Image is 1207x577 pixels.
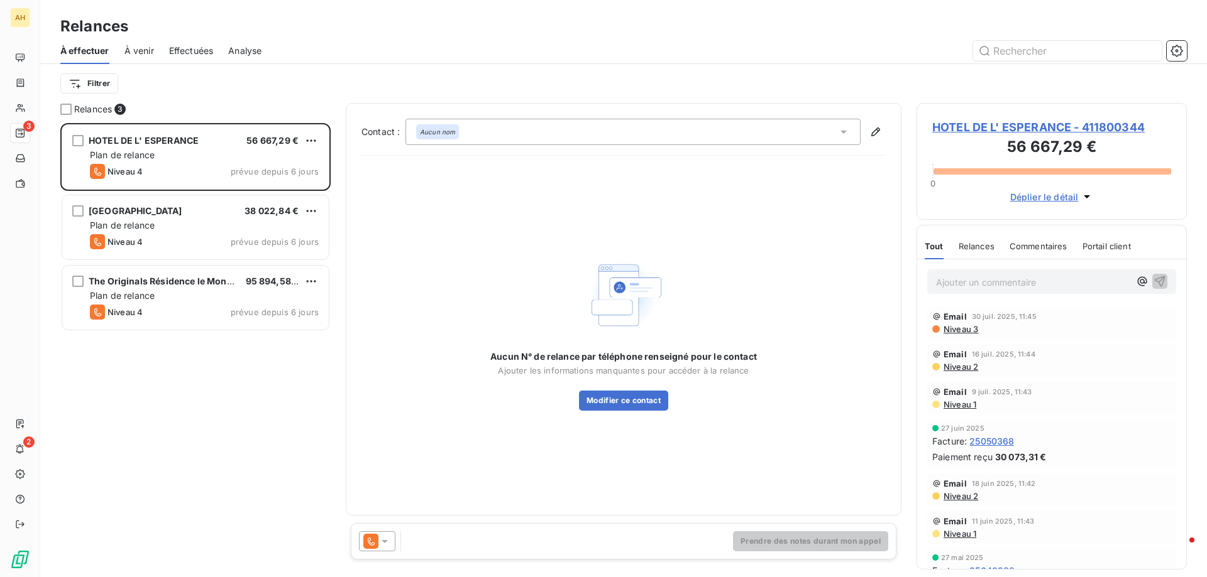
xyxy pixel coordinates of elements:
div: grid [60,123,331,577]
span: 38 022,84 € [245,205,299,216]
span: Email [944,311,967,321]
span: [GEOGRAPHIC_DATA] [89,205,182,216]
span: Niveau 2 [942,491,978,501]
span: Email [944,387,967,397]
span: 0 [930,178,935,188]
button: Prendre des notes durant mon appel [733,531,888,551]
span: Paiement reçu [932,450,993,463]
span: Aucun N° de relance par téléphone renseigné pour le contact [490,350,757,363]
span: 16 juil. 2025, 11:44 [972,350,1035,358]
span: Niveau 1 [942,529,976,539]
span: 2 [23,436,35,448]
h3: Relances [60,15,128,38]
span: Tout [925,241,944,251]
div: AH [10,8,30,28]
button: Filtrer [60,73,118,94]
span: 18 juin 2025, 11:42 [972,480,1036,487]
span: 56 667,29 € [246,135,299,146]
span: 30 073,31 € [995,450,1047,463]
img: Empty state [583,255,664,336]
span: 3 [23,121,35,132]
span: Facture : [932,564,967,577]
button: Déplier le détail [1006,190,1098,204]
label: Contact : [361,126,405,138]
em: Aucun nom [420,127,455,136]
span: Analyse [228,45,262,57]
span: Niveau 4 [107,307,143,317]
span: À venir [124,45,154,57]
span: HOTEL DE L' ESPERANCE [89,135,199,146]
span: Facture : [932,434,967,448]
span: Email [944,478,967,488]
button: Modifier ce contact [579,391,668,411]
span: HOTEL DE L' ESPERANCE - 411800344 [932,119,1171,136]
span: Plan de relance [90,290,155,301]
span: Effectuées [169,45,214,57]
span: Commentaires [1010,241,1067,251]
span: The Originals Résidence le Monde [89,276,238,286]
h3: 56 667,29 € [932,136,1171,161]
span: Plan de relance [90,149,155,160]
iframe: Intercom live chat [1164,534,1194,564]
span: 9 juil. 2025, 11:43 [972,388,1032,396]
span: 27 mai 2025 [941,554,984,561]
span: 27 juin 2025 [941,424,984,432]
span: Niveau 3 [942,324,978,334]
span: 25040289 [969,564,1015,577]
span: Relances [959,241,995,251]
span: Relances [74,103,112,116]
span: prévue depuis 6 jours [231,237,319,247]
span: Niveau 2 [942,362,978,372]
input: Rechercher [973,41,1162,61]
span: Niveau 4 [107,237,143,247]
span: Email [944,349,967,359]
span: 30 juil. 2025, 11:45 [972,313,1037,320]
span: 95 894,58 € [246,276,300,286]
img: Logo LeanPay [10,549,30,569]
span: 25050368 [969,434,1014,448]
span: prévue depuis 6 jours [231,166,319,176]
span: À effectuer [60,45,109,57]
span: Email [944,516,967,526]
span: Portail client [1083,241,1131,251]
span: prévue depuis 6 jours [231,307,319,317]
span: Ajouter les informations manquantes pour accéder à la relance [498,365,749,375]
span: Plan de relance [90,220,155,230]
span: 11 juin 2025, 11:43 [972,517,1035,525]
span: Déplier le détail [1010,190,1079,203]
span: 3 [114,104,126,115]
span: Niveau 1 [942,399,976,409]
span: Niveau 4 [107,166,143,176]
a: 3 [10,123,30,143]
